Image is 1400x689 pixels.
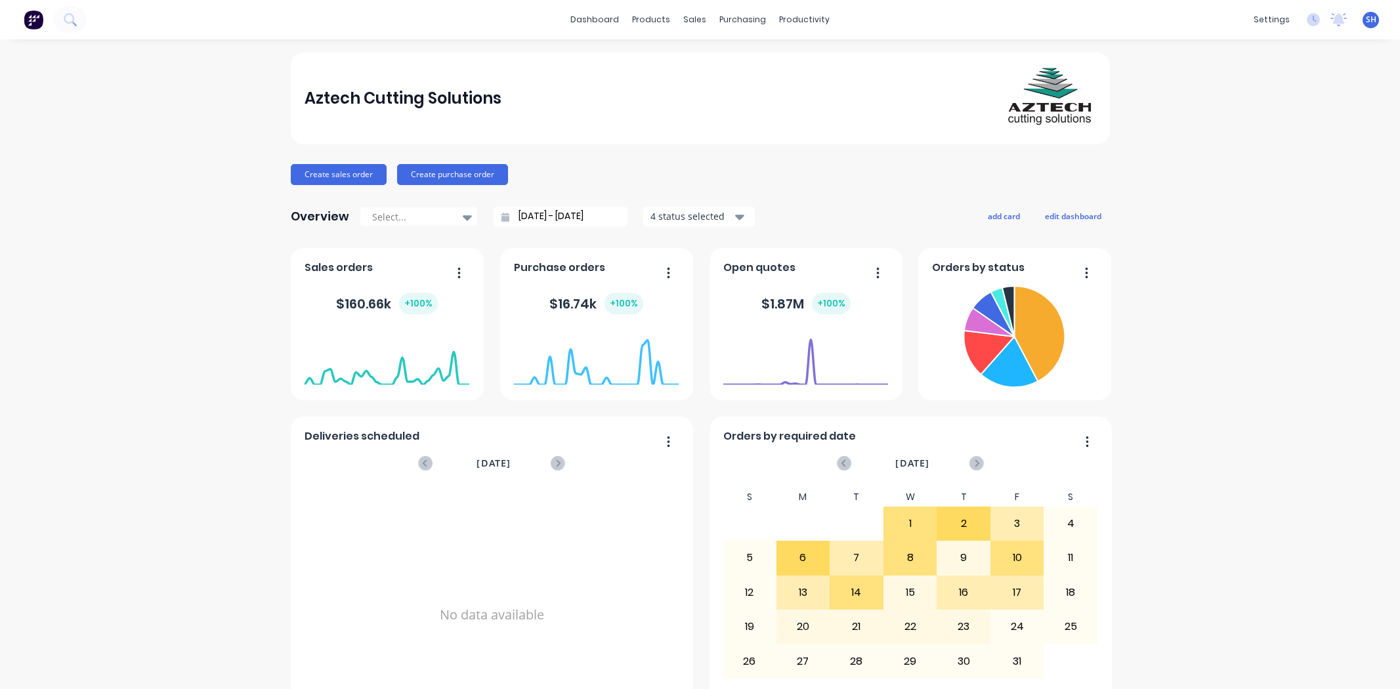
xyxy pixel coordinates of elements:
div: 27 [777,644,830,677]
div: 3 [991,507,1044,540]
img: Aztech Cutting Solutions [1004,52,1095,144]
span: Orders by required date [723,428,856,444]
div: 15 [884,576,937,609]
div: W [883,488,937,507]
div: products [626,10,677,30]
div: $ 160.66k [336,293,438,314]
button: edit dashboard [1036,207,1110,224]
div: 23 [937,610,990,643]
span: [DATE] [477,456,511,470]
div: + 100 % [605,293,643,314]
div: T [830,488,883,507]
span: SH [1366,14,1376,26]
div: settings [1247,10,1296,30]
div: 28 [830,644,883,677]
a: dashboard [564,10,626,30]
div: 22 [884,610,937,643]
div: 10 [991,541,1044,574]
div: productivity [773,10,836,30]
div: purchasing [713,10,773,30]
div: 16 [937,576,990,609]
span: Purchase orders [514,260,605,276]
div: $ 16.74k [549,293,643,314]
div: 31 [991,644,1044,677]
div: T [937,488,990,507]
div: 4 [1044,507,1097,540]
div: 24 [991,610,1044,643]
span: Open quotes [723,260,795,276]
div: 30 [937,644,990,677]
div: F [990,488,1044,507]
button: Create sales order [291,164,387,185]
div: 14 [830,576,883,609]
div: Overview [291,203,349,230]
div: 12 [723,576,776,609]
div: 11 [1044,541,1097,574]
div: 13 [777,576,830,609]
div: $ 1.87M [761,293,851,314]
div: 4 status selected [650,209,733,223]
div: sales [677,10,713,30]
div: Aztech Cutting Solutions [305,85,501,112]
div: 6 [777,541,830,574]
div: S [1044,488,1097,507]
span: Orders by status [932,260,1025,276]
div: 25 [1044,610,1097,643]
div: 29 [884,644,937,677]
img: Factory [24,10,43,30]
div: 5 [723,541,776,574]
div: 9 [937,541,990,574]
div: 1 [884,507,937,540]
div: 2 [937,507,990,540]
span: [DATE] [895,456,929,470]
button: add card [979,207,1029,224]
div: 20 [777,610,830,643]
div: 26 [723,644,776,677]
div: 7 [830,541,883,574]
div: + 100 % [812,293,851,314]
div: 21 [830,610,883,643]
button: Create purchase order [397,164,508,185]
div: 17 [991,576,1044,609]
div: 8 [884,541,937,574]
button: 4 status selected [643,207,755,226]
div: S [723,488,776,507]
div: 19 [723,610,776,643]
div: M [776,488,830,507]
div: + 100 % [399,293,438,314]
div: 18 [1044,576,1097,609]
span: Sales orders [305,260,373,276]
